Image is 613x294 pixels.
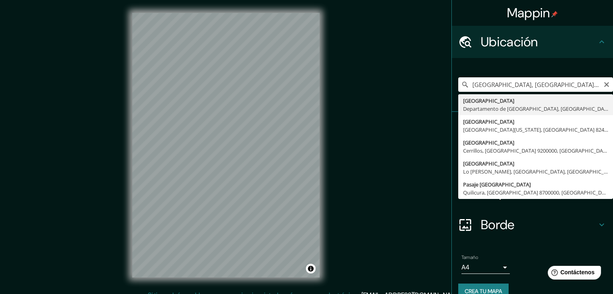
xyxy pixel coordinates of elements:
[463,105,612,112] font: Departamento de [GEOGRAPHIC_DATA], [GEOGRAPHIC_DATA]
[507,4,550,21] font: Mappin
[481,216,515,233] font: Borde
[452,112,613,144] div: Patas
[551,11,558,17] img: pin-icon.png
[452,209,613,241] div: Borde
[452,144,613,176] div: Estilo
[463,189,613,196] font: Quilicura, [GEOGRAPHIC_DATA] 8700000, [GEOGRAPHIC_DATA]
[461,263,470,271] font: A4
[306,264,316,273] button: Activar o desactivar atribución
[461,261,510,274] div: A4
[541,263,604,285] iframe: Lanzador de widgets de ayuda
[463,181,531,188] font: Pasaje [GEOGRAPHIC_DATA]
[463,160,514,167] font: [GEOGRAPHIC_DATA]
[463,139,514,146] font: [GEOGRAPHIC_DATA]
[603,80,610,88] button: Claro
[458,77,613,92] input: Elige tu ciudad o zona
[481,33,538,50] font: Ubicación
[452,176,613,209] div: Disposición
[463,147,611,154] font: Cerrillos, [GEOGRAPHIC_DATA] 9200000, [GEOGRAPHIC_DATA]
[132,13,320,277] canvas: Mapa
[461,254,478,261] font: Tamaño
[463,118,514,125] font: [GEOGRAPHIC_DATA]
[463,97,514,104] font: [GEOGRAPHIC_DATA]
[452,26,613,58] div: Ubicación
